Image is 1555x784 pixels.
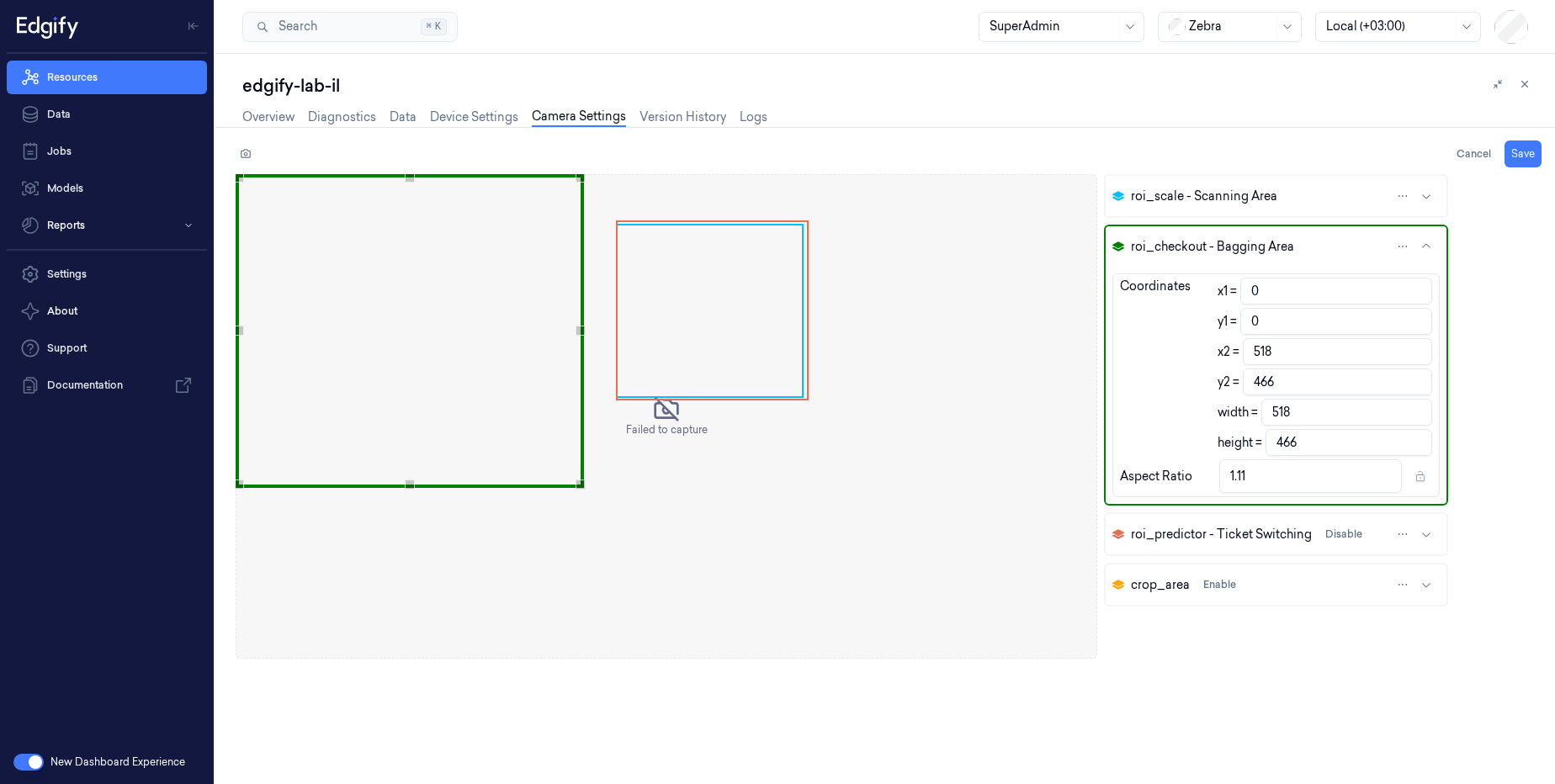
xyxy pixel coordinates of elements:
div: edgify-lab-il [242,74,1542,98]
label: height = [1218,434,1262,452]
div: Use the up and down arrow keys to move the west drag handle to change the crop selection area [234,326,244,336]
div: Coordinates [1120,278,1191,456]
div: Use the arrow keys to move the north west drag handle to change the crop selection area [234,172,244,183]
button: crop_areaEnable [1106,564,1446,605]
a: Data [7,98,207,131]
button: roi_scale - Scanning Area [1106,176,1446,216]
span: roi_checkout - Bagging Area [1131,238,1294,256]
a: Jobs [7,135,207,168]
span: roi_predictor - Ticket Switching [1131,526,1312,543]
a: Documentation [7,368,207,402]
a: Logs [740,109,767,126]
a: Models [7,172,207,205]
button: Save [1505,140,1542,167]
a: Overview [242,109,295,126]
a: Resources [7,61,207,94]
div: Use the arrow keys to move the crop selection area [616,220,809,400]
label: y1 = [1218,313,1237,331]
label: width = [1218,404,1258,421]
button: Search⌘K [242,12,458,42]
div: Aspect Ratio [1120,468,1192,485]
button: roi_predictor - Ticket SwitchingDisable [1106,514,1446,554]
button: About [7,294,207,328]
a: Support [7,331,207,365]
div: Use the up and down arrow keys to move the north drag handle to change the crop selection area [405,172,415,183]
div: Use the arrow keys to move the crop selection area [236,174,584,488]
a: Settings [7,257,207,291]
button: Cancel [1450,140,1498,167]
button: Toggle Navigation [180,13,207,40]
div: Use the up and down arrow keys to move the east drag handle to change the crop selection area [576,326,586,336]
div: Use the arrow keys to move the north east drag handle to change the crop selection area [576,172,586,183]
span: roi_scale - Scanning Area [1131,188,1277,205]
label: x1 = [1218,283,1237,300]
button: Reports [7,209,207,242]
button: Disable [1319,521,1369,548]
a: Diagnostics [308,109,376,126]
a: Data [390,109,417,126]
label: x2 = [1218,343,1239,361]
div: roi_checkout - Bagging Area [1106,273,1446,497]
a: Version History [640,109,726,126]
label: y2 = [1218,373,1239,391]
div: Use the up and down arrow keys to move the south drag handle to change the crop selection area [405,479,415,490]
span: Search [272,18,317,35]
a: Device Settings [430,109,518,126]
button: roi_checkout - Bagging Area [1106,226,1446,267]
div: Use the arrow keys to move the south west drag handle to change the crop selection area [234,479,244,490]
div: Use the arrow keys to move the south east drag handle to change the crop selection area [576,479,586,490]
span: crop_area [1131,576,1190,594]
a: Camera Settings [532,108,626,127]
button: Enable [1197,571,1243,598]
